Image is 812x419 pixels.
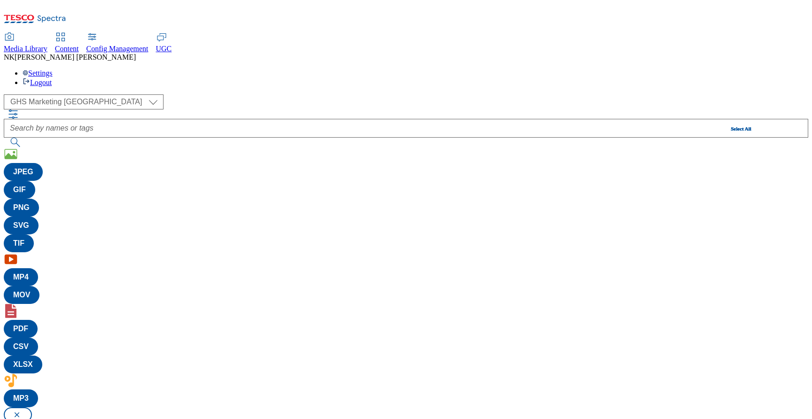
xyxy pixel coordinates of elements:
button: SVG [4,217,39,234]
button: MOV [4,286,39,304]
span: UGC [156,45,172,53]
button: PNG [4,199,39,217]
span: [PERSON_NAME] [PERSON_NAME] [15,53,136,61]
button: JPEG [4,163,43,181]
a: Config Management [86,33,148,53]
input: Search by names or tags [4,119,808,138]
span: Media Library [4,45,47,53]
a: UGC [156,33,172,53]
button: MP4 [4,268,38,286]
button: XLSX [4,356,42,373]
a: Logout [23,78,52,86]
a: Media Library [4,33,47,53]
button: PDF [4,320,38,338]
button: TIF [4,234,34,252]
span: Config Management [86,45,148,53]
button: GIF [4,181,35,199]
button: MP3 [4,389,38,407]
a: Content [55,33,79,53]
button: Select All [731,126,751,132]
span: Content [55,45,79,53]
span: NK [4,53,15,61]
a: Settings [23,69,53,77]
button: CSV [4,338,38,356]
